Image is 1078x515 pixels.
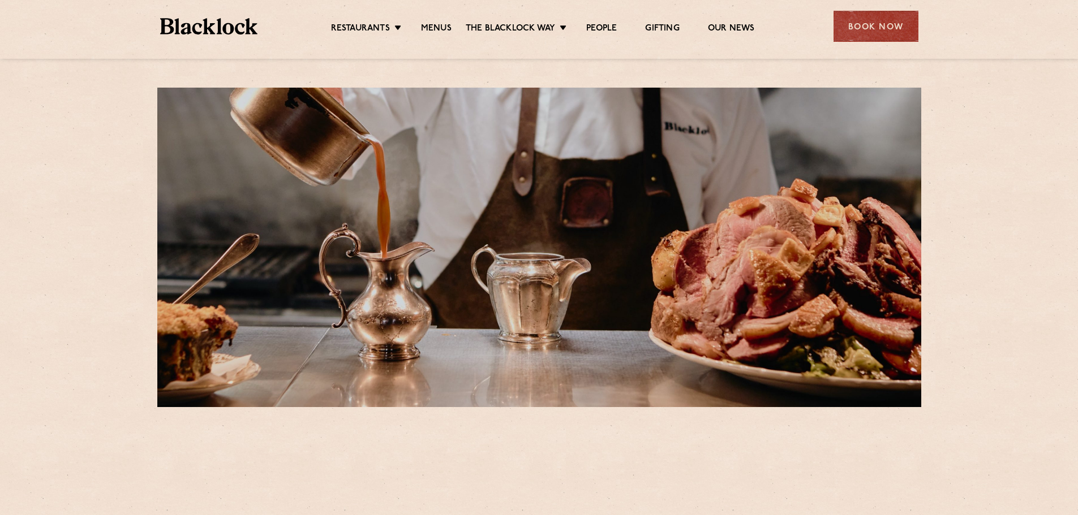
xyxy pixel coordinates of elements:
a: People [586,23,617,36]
a: Menus [421,23,452,36]
a: Gifting [645,23,679,36]
a: Restaurants [331,23,390,36]
div: Book Now [834,11,918,42]
a: Our News [708,23,755,36]
img: BL_Textured_Logo-footer-cropped.svg [160,18,258,34]
a: The Blacklock Way [466,23,555,36]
